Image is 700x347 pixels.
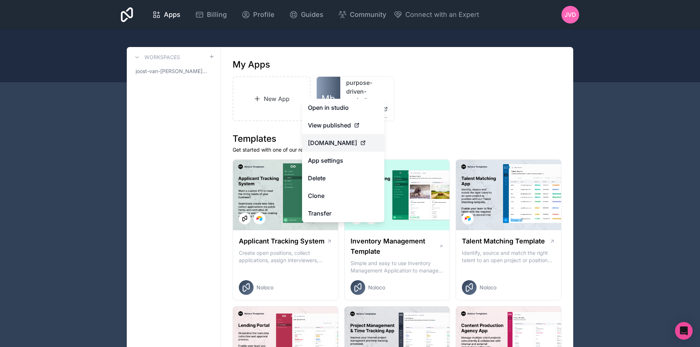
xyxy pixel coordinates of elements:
span: Profile [253,10,274,20]
h1: My Apps [233,59,270,71]
h1: Talent Matching Template [462,236,545,246]
a: New App [233,76,310,121]
p: Get started with one of our ready-made templates [233,146,561,153]
p: Create open positions, collect applications, assign interviewers, centralise candidate feedback a... [239,249,332,264]
a: Billing [189,7,233,23]
img: Airtable Logo [465,216,471,221]
span: Apps [164,10,180,20]
a: View published [302,116,384,134]
a: App settings [302,152,384,169]
a: Mb [317,77,340,121]
a: purpose-driven-marketing [346,78,388,105]
button: Connect with an Expert [394,10,479,20]
a: Community [332,7,392,23]
button: Delete [302,169,384,187]
span: View published [308,121,351,130]
a: Profile [236,7,280,23]
a: Guides [283,7,329,23]
p: Identify, source and match the right talent to an open project or position with our Talent Matchi... [462,249,555,264]
h1: Applicant Tracking System [239,236,324,246]
a: Workspaces [133,53,180,62]
a: Clone [302,187,384,205]
p: Simple and easy to use Inventory Management Application to manage your stock, orders and Manufact... [351,260,444,274]
img: Airtable Logo [256,216,262,221]
span: jvd [564,10,576,19]
h1: Inventory Management Template [351,236,439,257]
a: Transfer [302,205,384,222]
span: Mb [322,93,335,105]
span: joost-van-[PERSON_NAME]-workspace [136,68,209,75]
a: Apps [146,7,186,23]
a: [DOMAIN_NAME] [302,134,384,152]
span: Community [350,10,386,20]
span: Noloco [256,284,273,291]
span: [DOMAIN_NAME] [308,138,357,147]
h1: Templates [233,133,561,145]
span: Guides [301,10,323,20]
h3: Workspaces [144,54,180,61]
a: Open in studio [302,99,384,116]
span: Noloco [480,284,496,291]
span: Billing [207,10,227,20]
a: joost-van-[PERSON_NAME]-workspace [133,65,215,78]
span: Noloco [368,284,385,291]
span: Connect with an Expert [405,10,479,20]
div: Open Intercom Messenger [675,322,693,340]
